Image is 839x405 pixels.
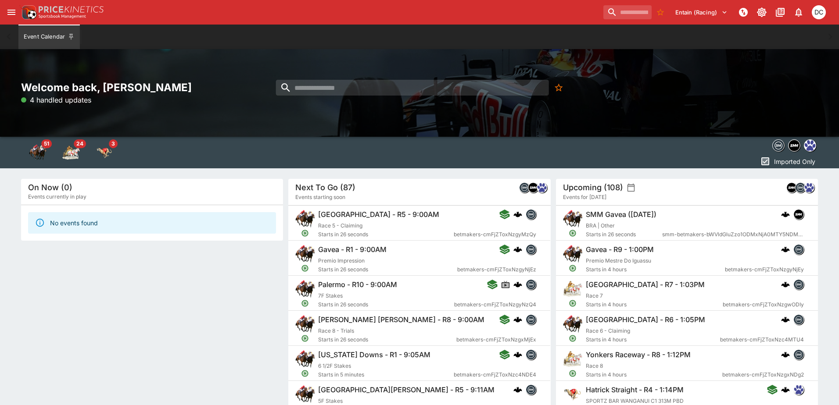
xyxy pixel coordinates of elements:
[295,384,315,404] img: horse_racing.png
[514,350,523,359] div: cerberus
[455,300,537,309] span: betmakers-cmFjZToxNzgyNzQ4
[276,80,549,96] input: search
[586,370,722,379] span: Starts in 4 hours
[787,183,796,192] img: samemeetingmulti.png
[804,140,816,151] img: grnz.png
[774,157,815,166] p: Imported Only
[812,5,826,19] div: David Crockford
[41,139,52,148] span: 51
[318,245,387,254] h6: Gavea - R1 - 9:00AM
[526,244,537,255] div: betmakers
[793,279,804,290] div: betmakers
[514,245,523,254] div: cerberus
[794,315,803,324] img: betmakers.png
[29,144,47,161] img: horse_racing
[28,182,72,192] h5: On Now (0)
[526,209,537,220] div: betmakers
[19,4,37,21] img: PriceKinetics Logo
[586,335,720,344] span: Starts in 4 hours
[514,315,523,324] div: cerberus
[771,137,818,154] div: Event type filters
[586,245,654,254] h6: Gavea - R9 - 1:00PM
[781,245,790,254] div: cerberus
[514,280,523,289] img: logo-cerberus.svg
[318,362,351,369] span: 6 1/2F Stakes
[318,335,456,344] span: Starts in 26 seconds
[526,314,537,325] div: betmakers
[781,210,790,219] div: cerberus
[457,335,537,344] span: betmakers-cmFjZToxNzgxMjEx
[295,193,345,202] span: Events starting soon
[772,4,788,20] button: Documentation
[781,280,790,289] img: logo-cerberus.svg
[514,245,523,254] img: logo-cerberus.svg
[794,280,803,289] img: betmakers.png
[301,264,309,272] svg: Open
[793,384,804,395] div: grnz
[454,370,537,379] span: betmakers-cmFjZToxNzc4NDE4
[586,210,656,219] h6: SMM Gavea ([DATE])
[772,139,785,152] div: betmakers
[318,257,365,264] span: Premio Impression
[563,279,582,298] img: harness_racing.png
[318,350,430,359] h6: [US_STATE] Downs - R1 - 9:05AM
[526,349,537,360] div: betmakers
[528,182,538,193] div: samemeetingmulti
[318,300,454,309] span: Starts in 26 seconds
[804,183,814,192] img: grnz.png
[537,183,547,192] img: grnz.png
[793,209,804,220] div: samemeetingmulti
[781,245,790,254] img: logo-cerberus.svg
[295,349,315,369] img: horse_racing.png
[586,292,603,299] span: Race 7
[50,215,98,231] div: No events found
[295,182,355,192] h5: Next To Go (87)
[794,210,803,219] img: samemeetingmulti.png
[569,229,577,237] svg: Open
[781,210,790,219] img: logo-cerberus.svg
[96,144,113,161] img: greyhound_racing
[528,183,538,192] img: samemeetingmulti.png
[318,327,354,334] span: Race 8 - Trials
[18,25,80,49] button: Event Calendar
[295,314,315,334] img: horse_racing.png
[569,334,577,342] svg: Open
[569,369,577,377] svg: Open
[723,300,804,309] span: betmakers-cmFjZToxNzgwODIy
[563,193,606,202] span: Events for [DATE]
[563,314,582,334] img: horse_racing.png
[586,300,723,309] span: Starts in 4 hours
[569,264,577,272] svg: Open
[527,280,536,289] img: betmakers.png
[39,6,104,13] img: PriceKinetics
[21,137,121,168] div: Event type filters
[62,144,80,161] div: Harness Racing
[794,350,803,359] img: betmakers.png
[514,385,523,394] div: cerberus
[318,385,495,394] h6: [GEOGRAPHIC_DATA][PERSON_NAME] - R5 - 9:11AM
[514,210,523,219] div: cerberus
[670,5,733,19] button: Select Tenant
[586,230,662,239] span: Starts in 26 seconds
[514,210,523,219] img: logo-cerberus.svg
[794,385,803,394] img: grnz.png
[720,335,804,344] span: betmakers-cmFjZToxNzc4MTU4
[603,5,652,19] input: search
[21,81,283,94] h2: Welcome back, [PERSON_NAME]
[789,140,800,151] img: samemeetingmulti.png
[586,385,684,394] h6: Hatrick Straight - R4 - 1:14PM
[109,139,118,148] span: 3
[786,182,797,193] div: samemeetingmulti
[537,182,547,193] div: grnz
[527,350,536,359] img: betmakers.png
[318,230,454,239] span: Starts in 26 seconds
[514,280,523,289] div: cerberus
[318,370,454,379] span: Starts in 5 minutes
[586,265,725,274] span: Starts in 4 hours
[96,144,113,161] div: Greyhound Racing
[586,362,603,369] span: Race 8
[526,279,537,290] div: betmakers
[781,280,790,289] div: cerberus
[318,210,439,219] h6: [GEOGRAPHIC_DATA] - R5 - 9:00AM
[301,334,309,342] svg: Open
